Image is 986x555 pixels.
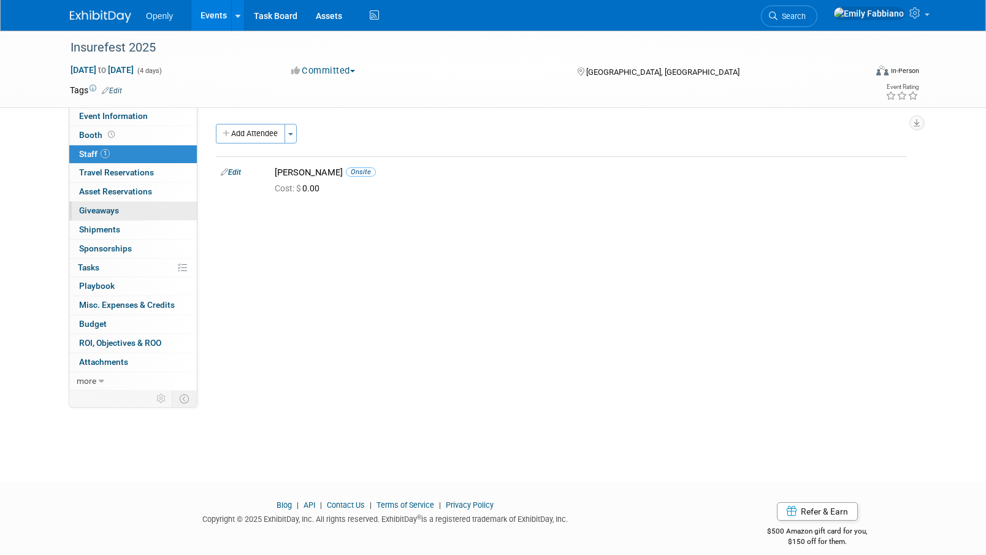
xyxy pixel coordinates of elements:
span: Sponsorships [79,243,132,253]
span: [DATE] [DATE] [70,64,134,75]
a: Privacy Policy [446,500,494,510]
a: Refer & Earn [777,502,858,521]
span: | [436,500,444,510]
a: Attachments [69,353,197,372]
a: Terms of Service [376,500,434,510]
span: | [294,500,302,510]
a: Edit [102,86,122,95]
img: Format-Inperson.png [876,66,889,75]
td: Personalize Event Tab Strip [151,391,172,407]
span: Attachments [79,357,128,367]
span: ROI, Objectives & ROO [79,338,161,348]
a: Blog [277,500,292,510]
span: Playbook [79,281,115,291]
span: Onsite [346,167,376,177]
span: Budget [79,319,107,329]
span: 0.00 [275,183,324,193]
span: | [367,500,375,510]
a: API [304,500,315,510]
span: Asset Reservations [79,186,152,196]
a: Sponsorships [69,240,197,258]
span: to [96,65,108,75]
span: 1 [101,149,110,158]
span: Misc. Expenses & Credits [79,300,175,310]
a: Tasks [69,259,197,277]
div: $150 off for them. [719,537,917,547]
a: more [69,372,197,391]
a: Staff1 [69,145,197,164]
div: Insurefest 2025 [66,37,847,59]
span: Booth not reserved yet [105,130,117,139]
img: Emily Fabbiano [833,7,904,20]
span: Cost: $ [275,183,302,193]
span: Event Information [79,111,148,121]
div: Copyright © 2025 ExhibitDay, Inc. All rights reserved. ExhibitDay is a registered trademark of Ex... [70,511,700,525]
span: (4 days) [136,67,162,75]
span: Tasks [78,262,99,272]
a: Giveaways [69,202,197,220]
div: In-Person [890,66,919,75]
a: Travel Reservations [69,164,197,182]
div: $500 Amazon gift card for you, [719,518,917,546]
a: Budget [69,315,197,334]
a: ROI, Objectives & ROO [69,334,197,353]
a: Misc. Expenses & Credits [69,296,197,315]
a: Asset Reservations [69,183,197,201]
span: Openly [146,11,173,21]
span: | [317,500,325,510]
td: Toggle Event Tabs [172,391,197,407]
a: Search [761,6,817,27]
span: Search [778,12,806,21]
button: Add Attendee [216,124,285,144]
div: Event Rating [885,84,919,90]
span: Giveaways [79,205,119,215]
span: Booth [79,130,117,140]
img: ExhibitDay [70,10,131,23]
span: more [77,376,96,386]
a: Booth [69,126,197,145]
span: Staff [79,149,110,159]
a: Contact Us [327,500,365,510]
span: [GEOGRAPHIC_DATA], [GEOGRAPHIC_DATA] [586,67,739,77]
span: Travel Reservations [79,167,154,177]
button: Committed [287,64,360,77]
a: Event Information [69,107,197,126]
a: Edit [221,168,241,177]
span: Shipments [79,224,120,234]
a: Shipments [69,221,197,239]
sup: ® [417,514,421,521]
div: [PERSON_NAME] [275,167,902,178]
a: Playbook [69,277,197,296]
td: Tags [70,84,122,96]
div: Event Format [793,64,919,82]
